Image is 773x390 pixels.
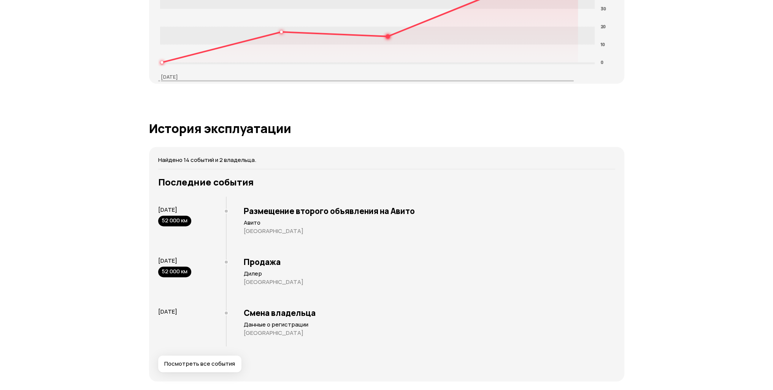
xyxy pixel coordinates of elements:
[244,206,615,216] h3: Размещение второго объявления на Авито
[161,73,178,80] p: [DATE]
[244,257,615,267] h3: Продажа
[158,206,177,214] span: [DATE]
[164,360,235,368] span: Посмотреть все события
[601,5,606,11] tspan: 30
[244,278,615,286] p: [GEOGRAPHIC_DATA]
[601,41,605,47] tspan: 10
[244,227,615,235] p: [GEOGRAPHIC_DATA]
[601,59,603,65] tspan: 0
[244,321,615,328] p: Данные о регистрации
[244,270,615,277] p: Дилер
[158,156,615,164] p: Найдено 14 событий и 2 владельца.
[158,257,177,265] span: [DATE]
[244,308,615,318] h3: Смена владельца
[158,266,191,277] div: 52 000 км
[149,122,624,135] h1: История эксплуатации
[158,355,241,372] button: Посмотреть все события
[158,308,177,315] span: [DATE]
[244,329,615,337] p: [GEOGRAPHIC_DATA]
[601,23,606,29] tspan: 20
[244,219,615,227] p: Авито
[158,177,615,187] h3: Последние события
[158,216,191,226] div: 52 000 км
